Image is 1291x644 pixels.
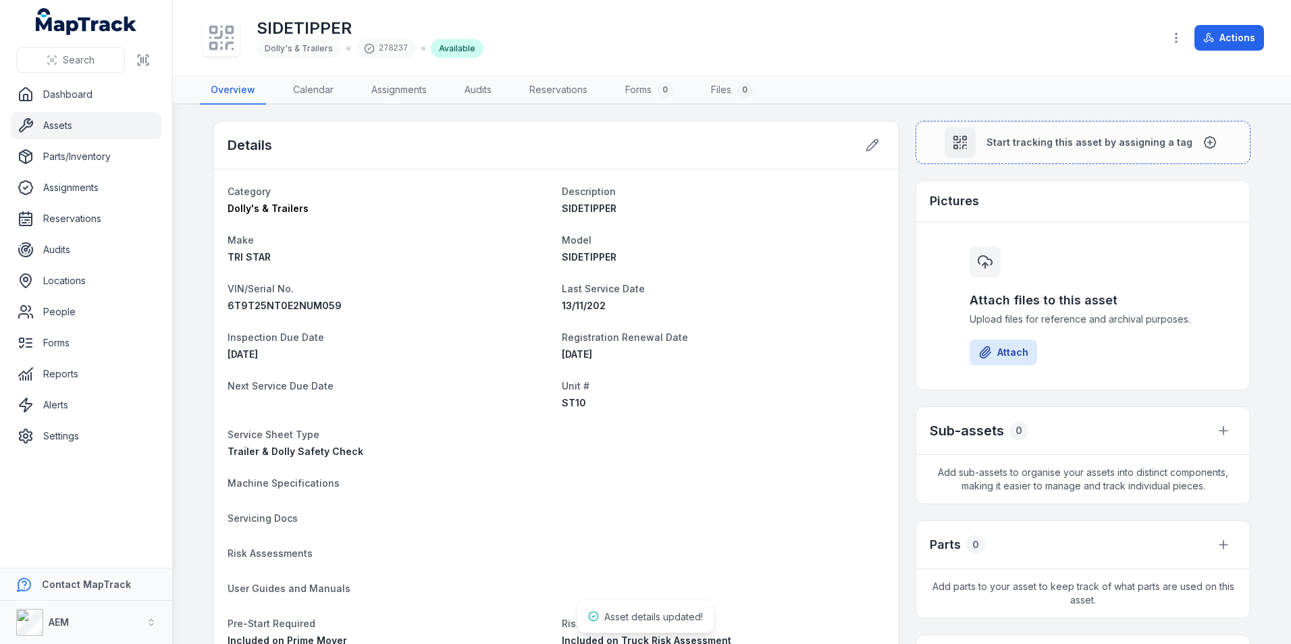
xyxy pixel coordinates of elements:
button: Search [16,47,125,73]
h1: SIDETIPPER [257,18,483,39]
div: 0 [966,535,985,554]
span: Service Sheet Type [228,429,319,440]
a: Files0 [700,76,764,105]
span: Upload files for reference and archival purposes. [970,313,1196,326]
span: Description [562,186,616,197]
a: Forms [11,329,161,356]
span: Inspection Due Date [228,331,324,343]
span: Dolly's & Trailers [228,203,309,214]
span: Next Service Due Date [228,380,334,392]
div: 0 [737,82,753,98]
span: Add sub-assets to organise your assets into distinct components, making it easier to manage and t... [916,455,1250,504]
span: Search [63,53,95,67]
span: 6T9T25NT0E2NUM059 [228,300,342,311]
div: 0 [657,82,673,98]
a: Reservations [11,205,161,232]
div: Available [431,39,483,58]
time: 08/11/2025, 12:00:00 am [562,348,592,360]
span: Add parts to your asset to keep track of what parts are used on this asset. [916,569,1250,618]
span: Last Service Date [562,283,645,294]
a: Reports [11,360,161,387]
span: Dolly's & Trailers [265,43,333,53]
span: Machine Specifications [228,477,340,489]
span: Registration Renewal Date [562,331,688,343]
a: Locations [11,267,161,294]
span: Asset details updated! [604,611,703,622]
div: 0 [1009,421,1028,440]
span: SIDETIPPER [562,251,616,263]
span: Risk Assessment needed? [562,618,686,629]
h2: Details [228,136,272,155]
span: User Guides and Manuals [228,583,350,594]
h3: Attach files to this asset [970,291,1196,310]
span: Make [228,234,254,246]
a: Assignments [11,174,161,201]
h3: Pictures [930,192,979,211]
a: Assignments [361,76,438,105]
a: Assets [11,112,161,139]
h3: Parts [930,535,961,554]
a: Settings [11,423,161,450]
span: TRI STAR [228,251,271,263]
a: MapTrack [36,8,137,35]
button: Attach [970,340,1037,365]
span: [DATE] [228,348,258,360]
span: 13/11/202 [562,300,606,311]
a: People [11,298,161,325]
a: Audits [11,236,161,263]
a: Calendar [282,76,344,105]
a: Audits [454,76,502,105]
span: Start tracking this asset by assigning a tag [986,136,1192,149]
time: 13/11/202, 12:00:00 am [562,300,606,311]
span: Risk Assessments [228,547,313,559]
button: Actions [1194,25,1264,51]
a: Forms0 [614,76,684,105]
span: ST10 [562,397,586,408]
span: Model [562,234,591,246]
a: Overview [200,76,266,105]
span: Category [228,186,271,197]
span: Unit # [562,380,589,392]
span: Pre-Start Required [228,618,315,629]
button: Start tracking this asset by assigning a tag [916,121,1250,164]
span: Trailer & Dolly Safety Check [228,446,363,457]
a: Parts/Inventory [11,143,161,170]
span: VIN/Serial No. [228,283,294,294]
time: 08/05/2026, 12:00:00 am [228,348,258,360]
span: SIDETIPPER [562,203,616,214]
a: Reservations [519,76,598,105]
a: Dashboard [11,81,161,108]
h2: Sub-assets [930,421,1004,440]
a: Alerts [11,392,161,419]
strong: AEM [49,616,69,628]
strong: Contact MapTrack [42,579,131,590]
div: 278237 [356,39,416,58]
span: [DATE] [562,348,592,360]
span: Servicing Docs [228,512,298,524]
